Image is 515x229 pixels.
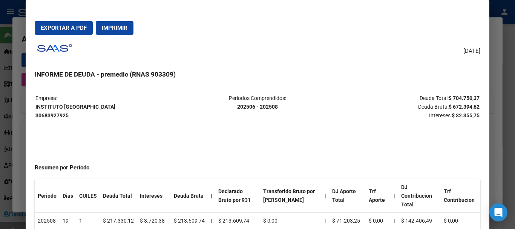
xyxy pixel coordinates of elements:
span: Exportar a PDF [41,25,87,31]
th: | [208,179,215,213]
button: Exportar a PDF [35,21,93,35]
th: DJ Contribucion Total [398,179,441,213]
th: DJ Aporte Total [329,179,366,213]
th: Deuda Total [100,179,137,213]
th: | [322,179,329,213]
span: Imprimir [102,25,127,31]
th: Periodo [35,179,60,213]
th: Trf Contribucion [441,179,480,213]
p: Periodos Comprendidos: [184,94,331,111]
p: Empresa: [35,94,183,120]
strong: 202506 - 202508 [237,104,278,110]
th: Transferido Bruto por [PERSON_NAME] [260,179,322,213]
strong: INSTITUTO [GEOGRAPHIC_DATA] 30683927925 [35,104,115,118]
button: Imprimir [96,21,133,35]
strong: $ 672.394,62 [449,104,480,110]
th: | [391,179,398,213]
th: Deuda Bruta [171,179,208,213]
p: Deuda Total: Deuda Bruta: Intereses: [332,94,480,120]
h3: INFORME DE DEUDA - premedic (RNAS 903309) [35,69,480,79]
strong: $ 704.750,37 [449,95,480,101]
th: Declarado Bruto por 931 [215,179,260,213]
span: [DATE] [463,47,480,55]
th: Trf Aporte [366,179,390,213]
h4: Resumen por Período [35,163,480,172]
strong: $ 32.355,75 [452,112,480,118]
th: CUILES [76,179,100,213]
th: Intereses [137,179,171,213]
th: Dias [60,179,76,213]
div: Open Intercom Messenger [489,203,507,221]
